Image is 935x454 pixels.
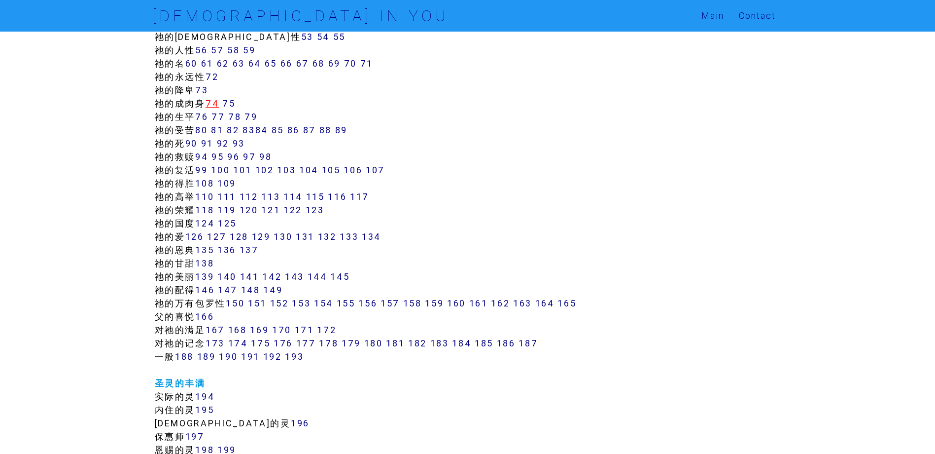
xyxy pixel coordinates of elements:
a: 130 [274,231,292,242]
a: 100 [211,164,230,176]
a: 148 [241,284,260,296]
a: 59 [243,44,255,56]
a: 193 [285,351,304,362]
a: 56 [195,44,208,56]
a: 120 [240,204,258,216]
a: 74 [206,98,219,109]
a: 55 [333,31,346,42]
a: 90 [185,138,198,149]
a: 77 [211,111,225,122]
a: 131 [296,231,314,242]
a: 118 [195,204,214,216]
a: 63 [233,58,245,69]
a: 190 [219,351,238,362]
iframe: Chat [893,410,928,447]
a: 98 [259,151,272,162]
a: 143 [285,271,304,282]
a: 150 [226,298,244,309]
a: 122 [283,204,302,216]
a: 140 [217,271,237,282]
a: 104 [299,164,318,176]
a: 88 [319,124,332,136]
a: 194 [195,391,214,402]
a: 192 [263,351,282,362]
a: 191 [241,351,260,362]
a: 134 [362,231,381,242]
a: 175 [251,338,270,349]
a: 157 [381,298,400,309]
a: 173 [206,338,225,349]
a: 176 [274,338,293,349]
a: 60 [185,58,198,69]
a: 188 [175,351,194,362]
a: 167 [206,324,225,336]
a: 153 [292,298,311,309]
a: 133 [340,231,358,242]
a: 180 [364,338,383,349]
a: 189 [197,351,216,362]
a: 95 [211,151,224,162]
a: 156 [358,298,377,309]
a: 165 [557,298,576,309]
a: 83 [242,124,255,136]
a: 97 [243,151,256,162]
a: 151 [248,298,267,309]
a: 115 [306,191,325,202]
a: 123 [306,204,324,216]
a: 163 [513,298,532,309]
a: 105 [322,164,341,176]
a: 64 [248,58,261,69]
a: 53 [301,31,313,42]
a: 76 [195,111,208,122]
a: 147 [218,284,238,296]
a: 197 [185,431,205,442]
a: 132 [318,231,337,242]
a: 125 [218,218,237,229]
a: 99 [195,164,208,176]
a: 圣灵的丰满 [155,378,206,389]
a: 185 [475,338,493,349]
a: 121 [261,204,280,216]
a: 168 [228,324,247,336]
a: 86 [287,124,300,136]
a: 82 [227,124,239,136]
a: 187 [519,338,538,349]
a: 127 [207,231,226,242]
a: 196 [291,417,310,429]
a: 181 [386,338,405,349]
a: 174 [228,338,248,349]
a: 128 [230,231,248,242]
a: 101 [233,164,252,176]
a: 161 [469,298,488,309]
a: 75 [222,98,235,109]
a: 108 [195,178,214,189]
a: 146 [195,284,214,296]
a: 66 [280,58,293,69]
a: 87 [303,124,316,136]
a: 114 [283,191,303,202]
a: 58 [227,44,240,56]
a: 160 [447,298,466,309]
a: 186 [497,338,516,349]
a: 62 [217,58,229,69]
a: 80 [195,124,208,136]
a: 113 [261,191,280,202]
a: 81 [211,124,223,136]
a: 93 [233,138,245,149]
a: 107 [366,164,385,176]
a: 166 [195,311,214,322]
a: 141 [240,271,259,282]
a: 73 [195,84,208,96]
a: 183 [430,338,449,349]
a: 84 [255,124,268,136]
a: 103 [277,164,296,176]
a: 182 [408,338,427,349]
a: 111 [217,191,236,202]
a: 184 [452,338,471,349]
a: 144 [308,271,327,282]
a: 57 [211,44,224,56]
a: 91 [201,138,213,149]
a: 155 [337,298,355,309]
a: 92 [217,138,229,149]
a: 178 [319,338,338,349]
